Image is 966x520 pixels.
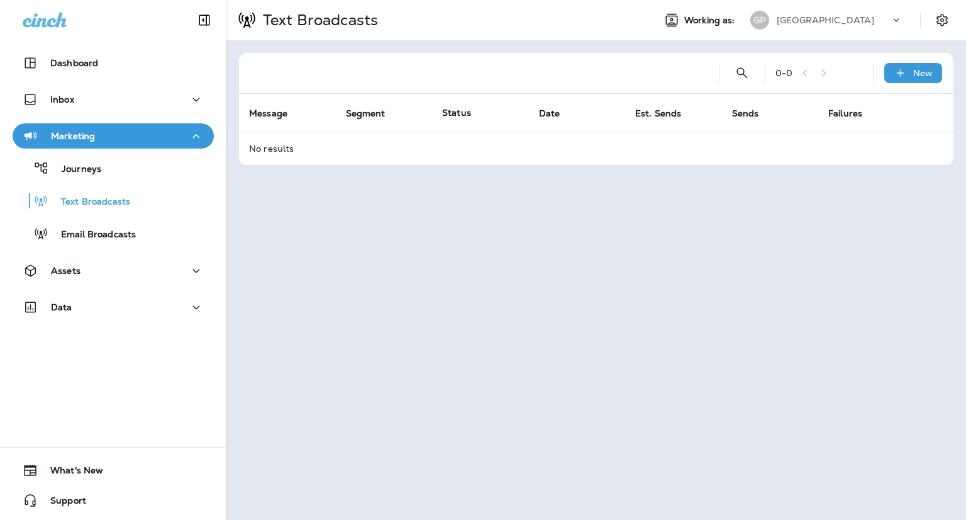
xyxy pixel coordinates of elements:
span: Date [539,108,560,119]
span: Sends [732,108,759,119]
span: Message [249,108,287,119]
span: Support [38,495,86,511]
div: GP [750,11,769,30]
span: Est. Sends [635,108,681,119]
p: Email Broadcasts [48,229,136,241]
span: Failures [828,108,879,119]
p: Text Broadcasts [48,196,130,208]
button: Journeys [13,155,214,181]
p: [GEOGRAPHIC_DATA] [777,15,874,25]
button: Marketing [13,123,214,149]
button: Collapse Sidebar [187,8,222,33]
button: Dashboard [13,50,214,76]
div: 0 - 0 [775,68,792,78]
button: What's New [13,458,214,483]
span: Working as: [684,15,738,26]
button: Email Broadcasts [13,220,214,247]
button: Text Broadcasts [13,188,214,214]
p: Assets [51,266,80,276]
span: Segment [346,108,402,119]
span: Date [539,108,577,119]
p: Journeys [49,164,101,176]
span: Status [442,107,471,118]
button: Search Text Broadcasts [730,60,755,86]
p: Text Broadcasts [258,11,378,30]
p: Data [51,302,72,312]
span: Failures [828,108,862,119]
button: Data [13,295,214,320]
span: Sends [732,108,775,119]
button: Inbox [13,87,214,112]
button: Support [13,488,214,513]
td: No results [239,132,953,165]
p: Marketing [51,131,95,141]
span: Message [249,108,304,119]
button: Settings [931,9,953,31]
p: Dashboard [50,58,98,68]
span: What's New [38,465,103,480]
span: Est. Sends [635,108,697,119]
p: Inbox [50,94,74,105]
span: Segment [346,108,386,119]
button: Assets [13,258,214,283]
p: New [913,68,933,78]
